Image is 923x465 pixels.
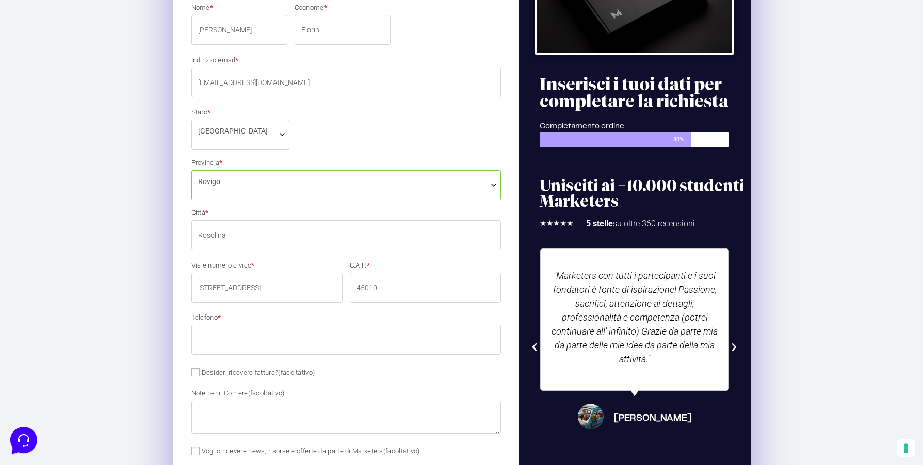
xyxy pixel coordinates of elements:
[191,57,501,63] label: Indirizzo email
[540,178,744,209] h2: Unisciti ai +10.000 studenti Marketers
[50,58,70,78] img: dark
[191,109,290,115] label: Stato
[540,218,573,229] div: 5/5
[17,87,190,107] button: Inizia una conversazione
[248,389,285,397] span: (facoltativo)
[613,411,691,425] span: [PERSON_NAME]
[566,218,573,229] i: ★
[191,4,287,11] label: Nome
[191,209,501,216] label: Città
[295,4,391,11] label: Cognome
[729,342,739,353] div: Next slide
[191,159,501,166] label: Provincia
[553,218,560,229] i: ★
[540,123,624,130] span: Completamento ordine
[110,128,190,136] a: Apri Centro Assistenza
[191,120,290,150] span: Stato
[198,126,283,137] span: Italia
[191,390,501,396] label: Note per il Corriere
[529,342,540,353] div: Previous slide
[191,314,501,321] label: Telefono
[198,176,495,187] span: Rovigo
[673,132,691,147] span: 80%
[159,345,174,355] p: Aiuto
[8,331,72,355] button: Home
[72,331,135,355] button: Messaggi
[33,58,54,78] img: dark
[546,218,553,229] i: ★
[8,8,173,25] h2: Ciao da Marketers 👋
[278,369,315,376] span: (facoltativo)
[23,150,169,160] input: Cerca un articolo...
[551,269,718,366] p: "Marketers con tutti i partecipanti e i suoi fondatori è fonte di ispirazione! Passione, sacrific...
[8,425,39,456] iframe: Customerly Messenger Launcher
[17,58,37,78] img: dark
[135,331,198,355] button: Aiuto
[383,447,420,455] span: (facoltativo)
[191,368,200,376] input: Desideri ricevere fattura?(facoltativo)
[191,170,501,200] span: Provincia
[530,238,739,457] div: 2 / 4
[191,369,315,376] label: Desideri ricevere fattura?
[191,447,420,455] label: Voglio ricevere news, risorse e offerte da parte di Marketers
[67,93,152,101] span: Inizia una conversazione
[191,447,200,455] input: Voglio ricevere news, risorse e offerte da parte di Marketers(facoltativo)
[540,76,744,110] h2: Inserisci i tuoi dati per completare la richiesta
[31,345,48,355] p: Home
[897,439,915,457] button: Le tue preferenze relative al consenso per le tecnologie di tracciamento
[540,218,546,229] i: ★
[560,218,566,229] i: ★
[89,345,117,355] p: Messaggi
[17,128,80,136] span: Trova una risposta
[350,262,501,269] label: C.A.P.
[191,262,343,269] label: Via e numero civico
[577,404,603,429] img: Andrea Strazzeri
[17,41,88,49] span: Le tue conversazioni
